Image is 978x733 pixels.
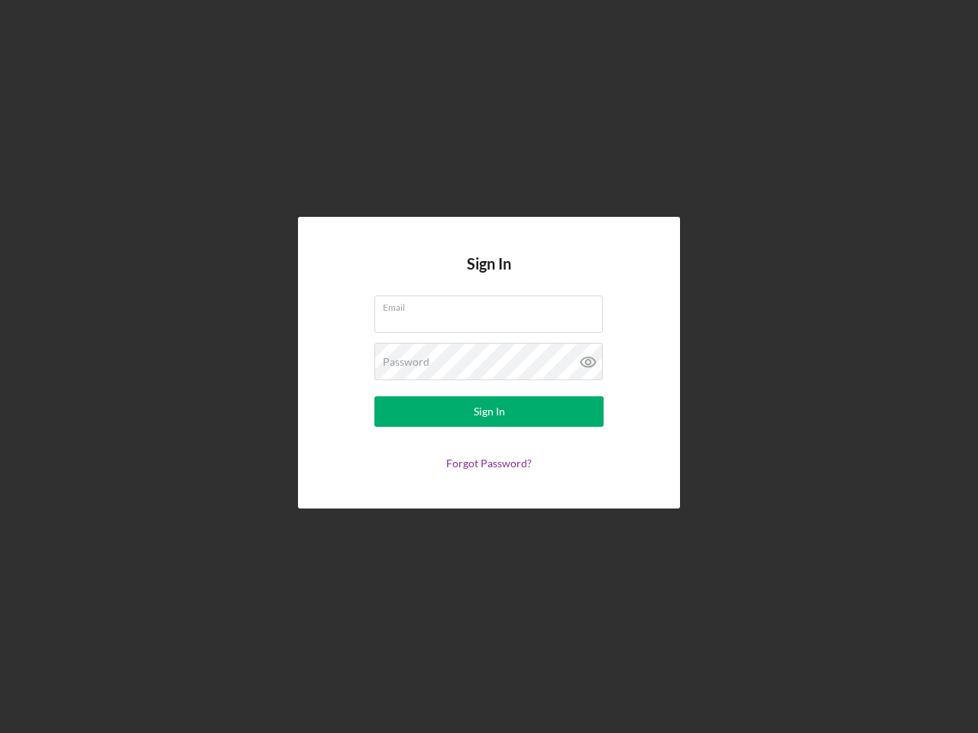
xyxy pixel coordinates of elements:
[383,356,429,368] label: Password
[446,457,532,470] a: Forgot Password?
[374,396,604,427] button: Sign In
[474,396,505,427] div: Sign In
[467,255,511,295] h4: Sign In
[383,296,603,313] label: Email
